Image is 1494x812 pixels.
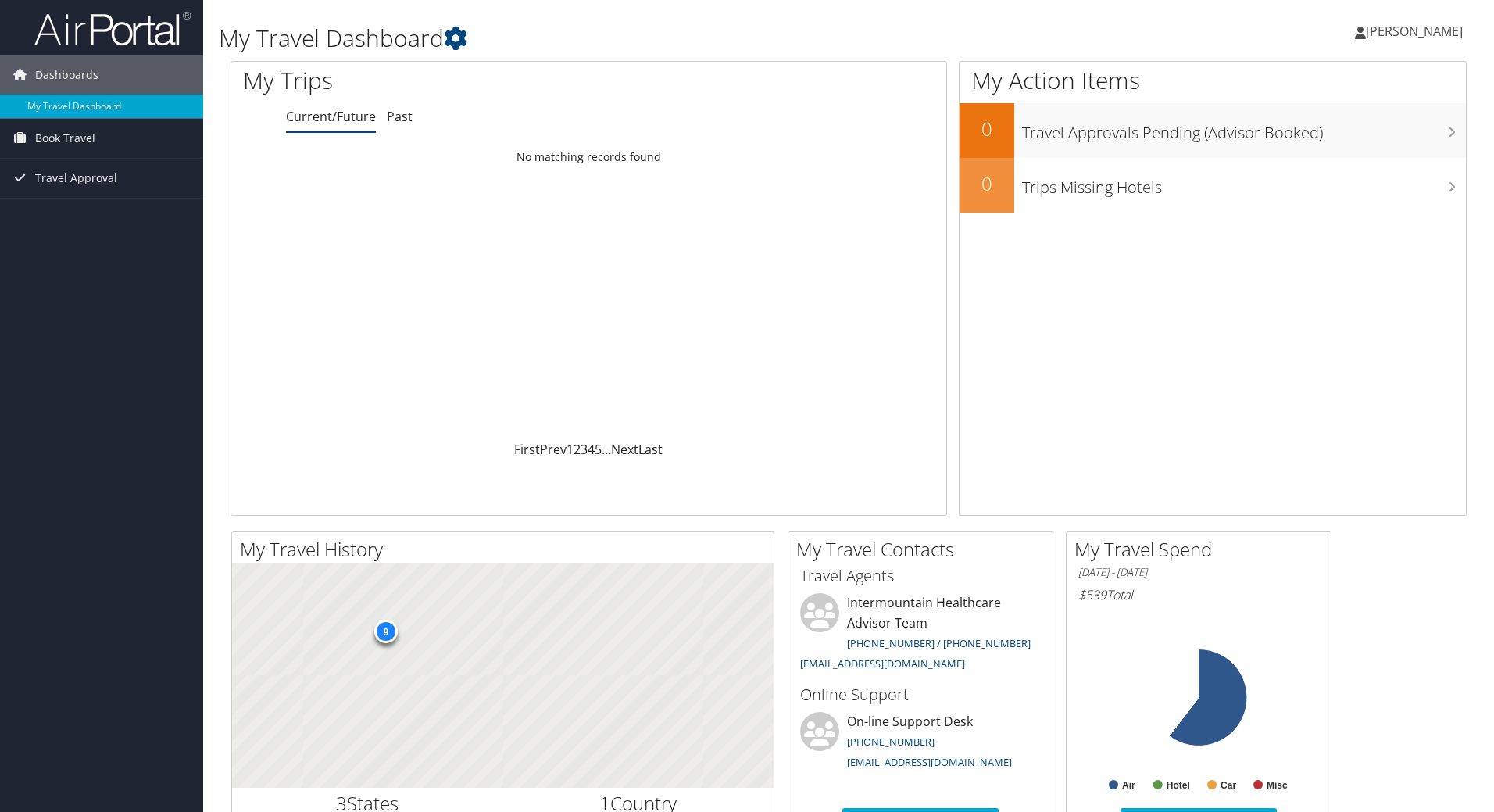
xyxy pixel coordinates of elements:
[1022,114,1466,144] h3: Travel Approvals Pending (Advisor Booked)
[1355,8,1478,55] a: [PERSON_NAME]
[960,158,1466,213] a: 0Trips Missing Hotels
[34,10,191,47] img: airportal-logo.png
[611,441,638,458] a: Next
[800,656,965,671] a: [EMAIL_ADDRESS][DOMAIN_NAME]
[1078,586,1319,603] h6: Total
[567,441,574,458] a: 1
[514,441,540,458] a: First
[792,593,1049,677] li: Intermountain Healthcare Advisor Team
[1366,23,1463,40] span: [PERSON_NAME]
[574,441,581,458] a: 2
[1167,780,1190,791] text: Hotel
[602,441,611,458] span: …
[286,108,376,125] a: Current/Future
[540,441,567,458] a: Prev
[1022,169,1466,199] h3: Trips Missing Hotels
[595,441,602,458] a: 5
[588,441,595,458] a: 4
[800,565,1041,587] h3: Travel Agents
[581,441,588,458] a: 3
[1267,780,1288,791] text: Misc
[231,143,946,171] td: No matching records found
[800,684,1041,706] h3: Online Support
[373,620,397,643] div: 9
[1122,780,1135,791] text: Air
[847,735,935,749] a: [PHONE_NUMBER]
[243,64,637,97] h1: My Trips
[638,441,663,458] a: Last
[847,636,1031,650] a: [PHONE_NUMBER] / [PHONE_NUMBER]
[387,108,413,125] a: Past
[960,64,1466,97] h1: My Action Items
[35,159,117,198] span: Travel Approval
[792,712,1049,776] li: On-line Support Desk
[847,755,1012,769] a: [EMAIL_ADDRESS][DOMAIN_NAME]
[960,116,1014,142] h2: 0
[796,536,1053,563] h2: My Travel Contacts
[960,103,1466,158] a: 0Travel Approvals Pending (Advisor Booked)
[1078,565,1319,580] h6: [DATE] - [DATE]
[1074,536,1331,563] h2: My Travel Spend
[960,170,1014,197] h2: 0
[1221,780,1236,791] text: Car
[219,22,1059,55] h1: My Travel Dashboard
[240,536,774,563] h2: My Travel History
[1078,586,1106,603] span: $539
[35,55,98,95] span: Dashboards
[35,119,95,158] span: Book Travel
